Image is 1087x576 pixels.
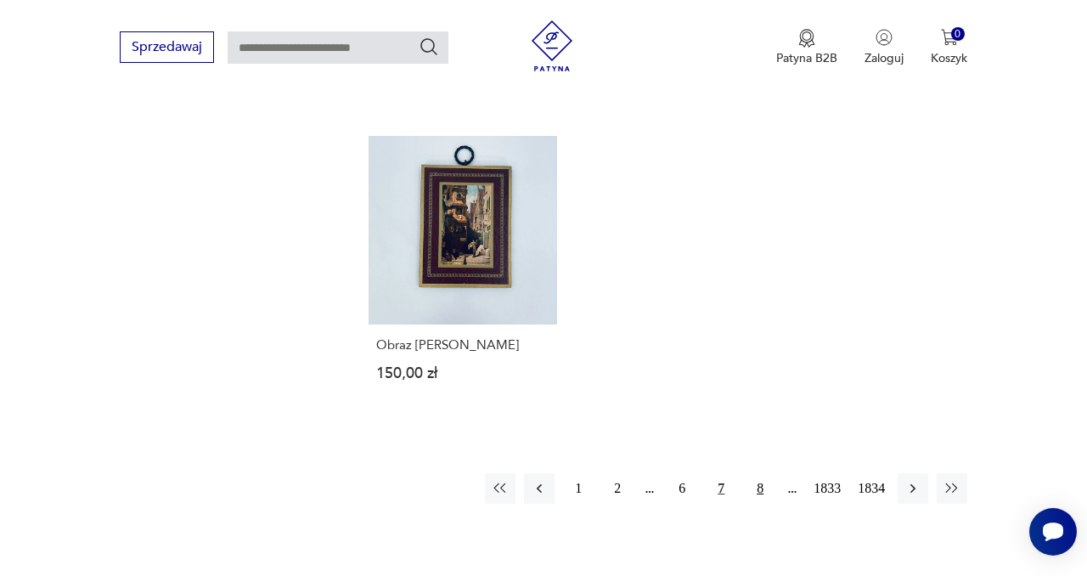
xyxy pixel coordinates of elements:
a: Obraz Carla SpitzwegaObraz [PERSON_NAME]150,00 zł [369,136,557,414]
button: Sprzedawaj [120,31,214,63]
p: Patyna B2B [776,50,837,66]
iframe: Smartsupp widget button [1029,508,1077,556]
button: Zaloguj [865,29,904,66]
div: 0 [951,27,966,42]
button: 2 [602,473,633,504]
button: 1834 [853,473,889,504]
button: 6 [667,473,697,504]
img: Patyna - sklep z meblami i dekoracjami vintage [527,20,577,71]
button: 0Koszyk [931,29,967,66]
button: 8 [745,473,775,504]
h3: Obraz [PERSON_NAME] [376,338,549,353]
button: 7 [706,473,736,504]
a: Ikona medaluPatyna B2B [776,29,837,66]
button: Szukaj [419,37,439,57]
button: 1833 [809,473,845,504]
p: Koszyk [931,50,967,66]
button: Patyna B2B [776,29,837,66]
img: Ikona medalu [798,29,815,48]
button: 1 [563,473,594,504]
p: Zaloguj [865,50,904,66]
a: Sprzedawaj [120,42,214,54]
img: Ikonka użytkownika [876,29,893,46]
img: Ikona koszyka [941,29,958,46]
p: 150,00 zł [376,366,549,381]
